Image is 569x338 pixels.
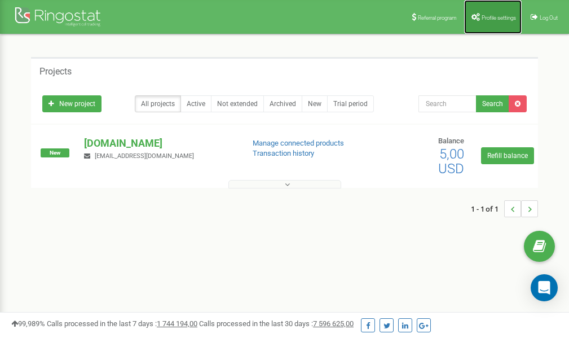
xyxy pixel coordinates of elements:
[157,319,197,328] u: 1 744 194,00
[418,15,457,21] span: Referral program
[531,274,558,301] div: Open Intercom Messenger
[180,95,211,112] a: Active
[199,319,354,328] span: Calls processed in the last 30 days :
[476,95,509,112] button: Search
[540,15,558,21] span: Log Out
[253,149,314,157] a: Transaction history
[302,95,328,112] a: New
[471,189,538,229] nav: ...
[42,95,102,112] a: New project
[95,152,194,160] span: [EMAIL_ADDRESS][DOMAIN_NAME]
[418,95,477,112] input: Search
[481,147,534,164] a: Refill balance
[253,139,344,147] a: Manage connected products
[47,319,197,328] span: Calls processed in the last 7 days :
[84,136,234,151] p: [DOMAIN_NAME]
[263,95,302,112] a: Archived
[327,95,374,112] a: Trial period
[438,137,464,145] span: Balance
[438,146,464,177] span: 5,00 USD
[135,95,181,112] a: All projects
[41,148,69,157] span: New
[11,319,45,328] span: 99,989%
[313,319,354,328] u: 7 596 625,00
[471,200,504,217] span: 1 - 1 of 1
[39,67,72,77] h5: Projects
[211,95,264,112] a: Not extended
[482,15,516,21] span: Profile settings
